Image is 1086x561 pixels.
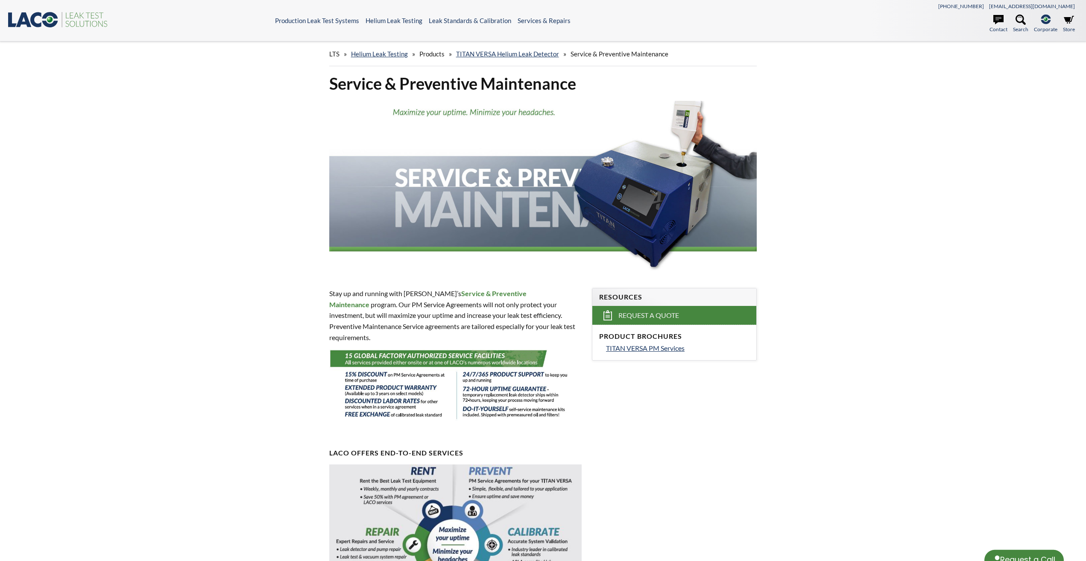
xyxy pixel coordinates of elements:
img: PM_Services-Details.JPG [329,350,582,421]
a: Helium Leak Testing [366,17,422,24]
span: TITAN VERSA PM Services [606,344,685,352]
h4: LACO offers End-to-End Services [329,449,582,458]
span: Products [419,50,445,58]
span: Service & Preventive Maintenance [571,50,668,58]
h1: Service & Preventive Maintenance [329,73,757,94]
span: Corporate [1034,25,1057,33]
a: Store [1063,15,1075,33]
img: Service & Preventative Maintenance header [329,101,757,272]
h4: Resources [599,293,749,302]
p: Stay up and running with [PERSON_NAME]’s program. Our PM Service Agreements will not only protect... [329,288,582,343]
a: Contact [989,15,1007,33]
a: [PHONE_NUMBER] [938,3,984,9]
a: Leak Standards & Calibration [429,17,511,24]
div: » » » » [329,42,757,66]
a: TITAN VERSA PM Services [606,343,749,354]
a: Search [1013,15,1028,33]
a: Production Leak Test Systems [275,17,359,24]
strong: Service & Preventive Maintenance [329,289,527,308]
span: Request a Quote [618,311,679,320]
a: TITAN VERSA Helium Leak Detector [456,50,559,58]
span: LTS [329,50,340,58]
a: [EMAIL_ADDRESS][DOMAIN_NAME] [989,3,1075,9]
a: Services & Repairs [518,17,571,24]
a: Helium Leak Testing [351,50,408,58]
h4: Product Brochures [599,332,749,341]
a: Request a Quote [592,306,756,325]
